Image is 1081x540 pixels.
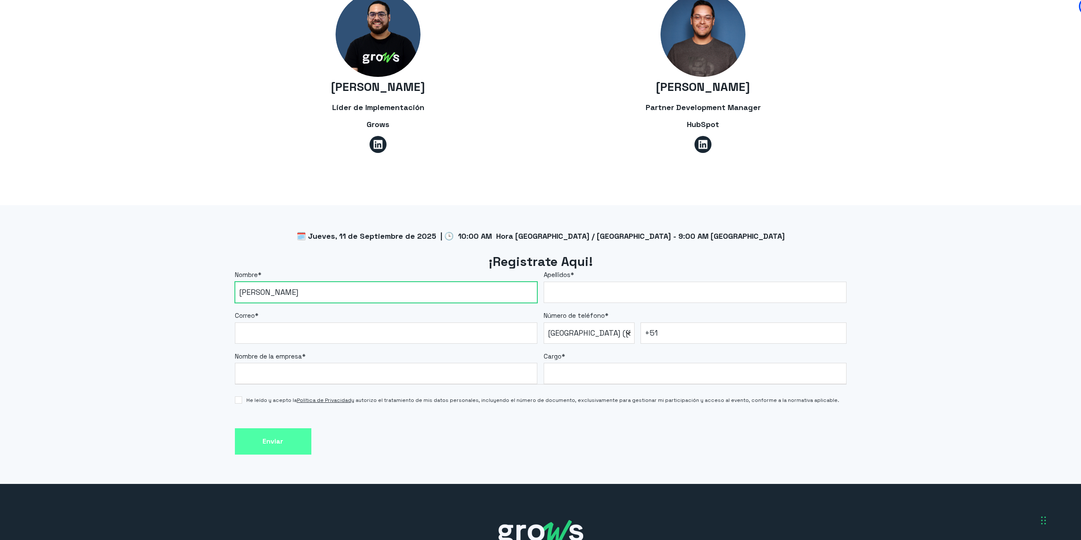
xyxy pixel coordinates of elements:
[544,311,605,319] span: Número de teléfono
[370,136,387,153] a: Síguenos en LinkedIn
[656,79,750,94] span: [PERSON_NAME]
[246,396,839,404] span: He leído y acepto la y autorizo el tratamiento de mis datos personales, incluyendo el número de d...
[235,311,255,319] span: Correo
[235,428,311,455] input: Enviar
[928,431,1081,540] div: Widget de chat
[544,352,562,360] span: Cargo
[297,397,351,404] a: Política de Privacidad
[332,102,424,112] span: Líder de Implementación
[296,231,785,241] span: 🗓️ Jueves, 11 de Septiembre de 2025 | 🕒 10:00 AM Hora [GEOGRAPHIC_DATA] / [GEOGRAPHIC_DATA] - 9:0...
[367,119,389,129] span: Grows
[544,271,570,279] span: Apellidos
[235,396,242,404] input: He leído y acepto laPolítica de Privacidady autorizo el tratamiento de mis datos personales, incl...
[235,352,302,360] span: Nombre de la empresa
[646,102,761,112] span: Partner Development Manager
[694,136,711,153] a: Síguenos en LinkedIn
[1041,508,1046,533] div: Arrastrar
[331,79,425,94] span: [PERSON_NAME]
[687,119,719,129] span: HubSpot
[235,271,258,279] span: Nombre
[235,253,847,271] h2: ¡Registrate Aqui!
[928,431,1081,540] iframe: Chat Widget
